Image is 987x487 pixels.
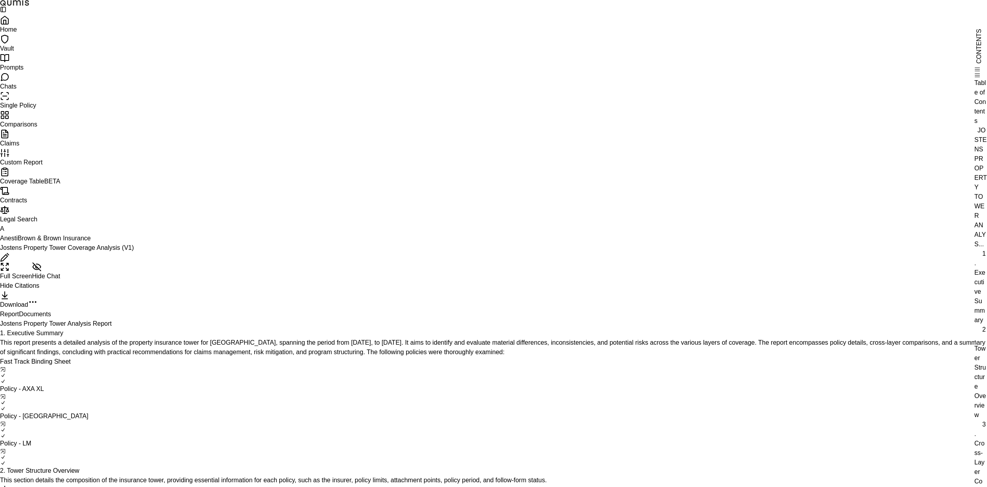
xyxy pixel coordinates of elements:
[974,79,986,124] span: Table of Contents
[32,273,60,279] span: Hide Chat
[974,127,987,247] a: JOSTENS PROPERTY TOWER ANALYS...
[17,235,91,242] span: Brown & Brown Insurance
[974,326,986,418] a: 2. Tower Structure Overview
[974,29,984,64] span: CONTENTS
[44,178,61,185] span: BETA
[19,310,51,319] button: Documents
[974,250,986,323] a: 1. Executive Summary
[32,262,60,281] button: Hide Chat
